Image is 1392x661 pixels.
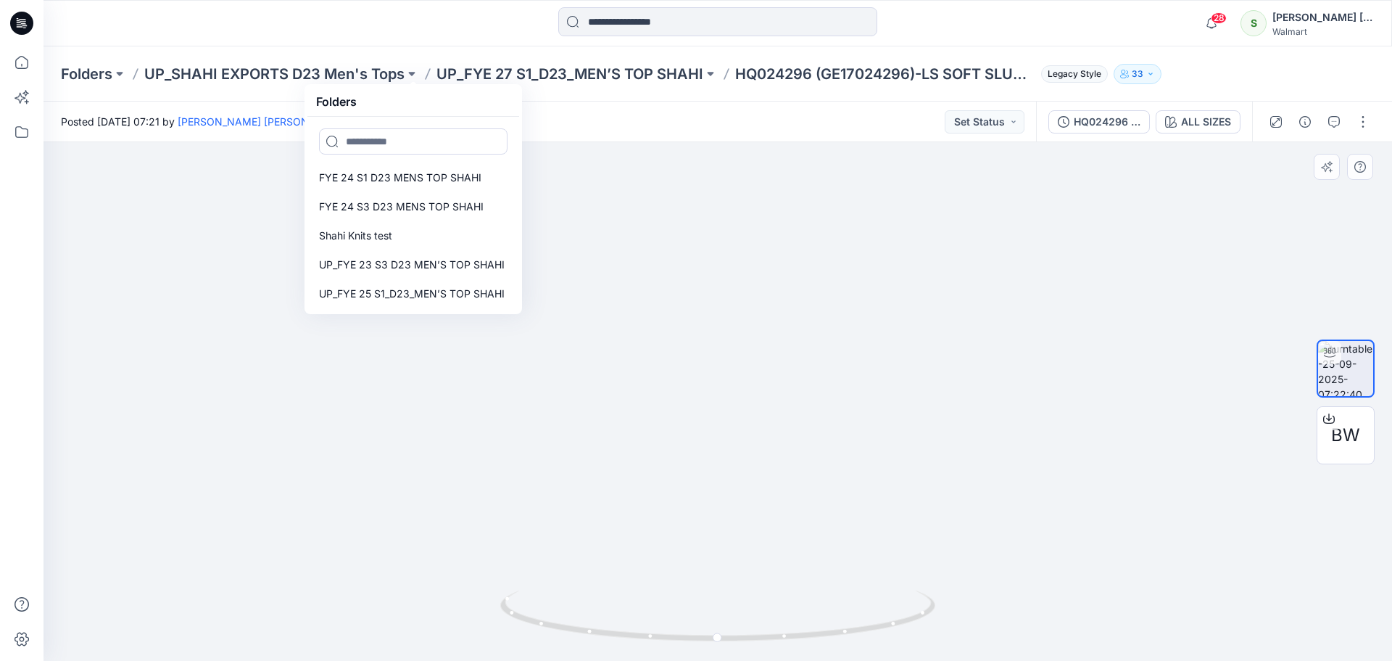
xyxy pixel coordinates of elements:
div: ALL SIZES [1181,114,1231,130]
a: Folders [61,64,112,84]
span: BW [1331,422,1360,448]
div: S​ [1240,10,1267,36]
img: turntable-25-09-2025-07:22:40 [1318,341,1373,396]
a: UP_FYE 23 S3 D23 MEN’S TOP SHAHI [310,250,516,279]
span: 28 [1211,12,1227,24]
p: FYE 24 S3 D23 MENS TOP SHAHI [319,198,484,215]
span: Legacy Style [1041,65,1108,83]
div: Walmart [1272,26,1374,37]
button: Legacy Style [1035,64,1108,84]
div: HQ024296 (GE17024296)-LS SOFT SLUB POCKET CREW-REG_OPT [1074,114,1140,130]
p: HQ024296 (GE17024296)-LS SOFT SLUB POCKET CREW-REG [735,64,1035,84]
a: UP_FYE 27 S1_D23_MEN’S TOP SHAHI [436,64,703,84]
p: UP_FYE 23 S3 D23 MEN’S TOP SHAHI [319,256,505,274]
a: Shahi Knits test [310,221,516,250]
p: UP_FYE 25 S1_D23_MEN’S TOP SHAHI [319,285,505,303]
button: Details [1293,110,1317,134]
button: 33 [1114,64,1161,84]
a: UP_SHAHI EXPORTS D23 Men's Tops [144,64,405,84]
button: HQ024296 (GE17024296)-LS SOFT SLUB POCKET CREW-REG_OPT [1048,110,1150,134]
div: [PERSON_NAME] ​[PERSON_NAME] [1272,9,1374,26]
a: FYE 24 S1 D23 MENS TOP SHAHI [310,163,516,192]
span: Posted [DATE] 07:21 by [61,114,347,129]
a: UP_FYE 25 S1_D23_MEN’S TOP SHAHI [310,279,516,308]
a: FYE 24 S3 D23 MENS TOP SHAHI [310,192,516,221]
a: [PERSON_NAME] ​[PERSON_NAME] [178,115,347,128]
h5: Folders [307,87,365,116]
p: Shahi Knits test [319,227,392,245]
button: ALL SIZES [1156,110,1240,134]
p: 33 [1132,66,1143,82]
p: FYE 24 S1 D23 MENS TOP SHAHI [319,169,481,186]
